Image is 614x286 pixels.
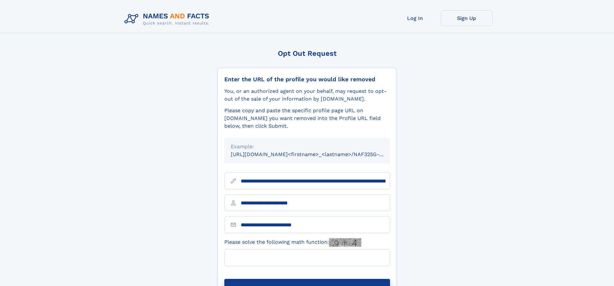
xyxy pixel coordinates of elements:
div: Opt Out Request [218,49,397,57]
img: Logo Names and Facts [122,10,215,28]
a: Sign Up [441,10,492,26]
a: Log In [389,10,441,26]
label: Please solve the following math function: [224,238,361,247]
small: [URL][DOMAIN_NAME]<firstname>_<lastname>/NAF325G-xxxxxxxx [231,151,402,157]
div: Please copy and paste the specific profile page URL on [DOMAIN_NAME] you want removed into the Pr... [224,107,390,130]
div: You, or an authorized agent on your behalf, may request to opt-out of the sale of your informatio... [224,87,390,103]
div: Example: [231,143,384,151]
div: Enter the URL of the profile you would like removed [224,76,390,83]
